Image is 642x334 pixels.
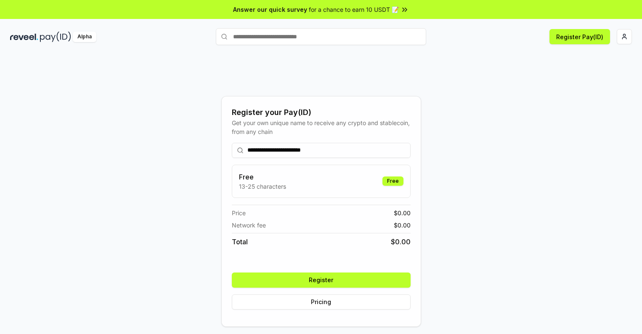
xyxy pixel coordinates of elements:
[232,294,411,310] button: Pricing
[232,273,411,288] button: Register
[394,221,411,230] span: $ 0.00
[232,107,411,118] div: Register your Pay(ID)
[394,208,411,217] span: $ 0.00
[382,176,403,186] div: Free
[239,172,286,182] h3: Free
[309,5,399,14] span: for a chance to earn 10 USDT 📝
[40,32,71,42] img: pay_id
[10,32,38,42] img: reveel_dark
[239,182,286,191] p: 13-25 characters
[391,237,411,247] span: $ 0.00
[232,208,246,217] span: Price
[73,32,96,42] div: Alpha
[232,221,266,230] span: Network fee
[232,237,248,247] span: Total
[549,29,610,44] button: Register Pay(ID)
[232,118,411,136] div: Get your own unique name to receive any crypto and stablecoin, from any chain
[233,5,307,14] span: Answer our quick survey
